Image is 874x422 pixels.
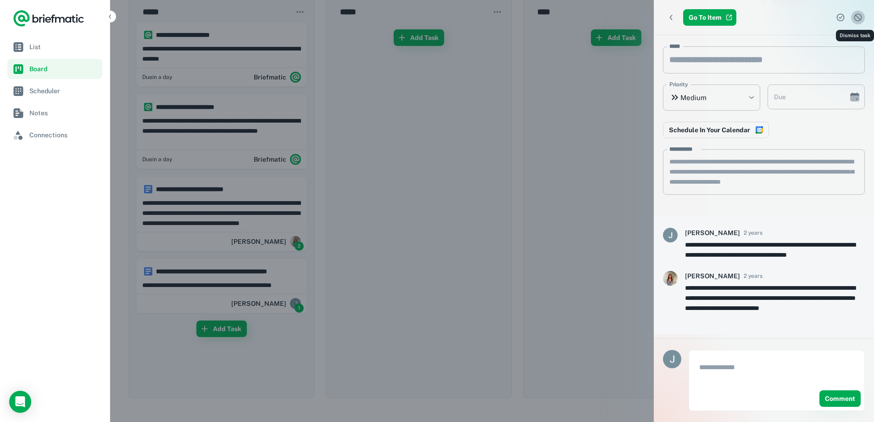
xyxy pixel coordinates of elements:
span: Scheduler [29,86,99,96]
div: scrollable content [654,35,874,338]
span: 2 years [744,272,763,280]
span: Notes [29,108,99,118]
a: Go To Item [683,9,736,26]
a: List [7,37,102,57]
span: List [29,42,99,52]
div: Medium [663,84,760,111]
button: Comment [819,390,861,407]
h6: [PERSON_NAME] [685,228,740,238]
a: Logo [13,9,84,28]
span: Connections [29,130,99,140]
img: ACg8ocI6FBnaZTZjz0umTVZPgzIK28L_grmCuBvUvhDpLKuAhuo1Bg=s50-c-k-no [663,228,678,242]
a: Board [7,59,102,79]
span: 2 years [744,229,763,237]
button: Choose date [846,88,864,106]
div: Dismiss task [836,30,874,41]
a: Scheduler [7,81,102,101]
span: Board [29,64,99,74]
button: Complete task [834,11,847,24]
a: Notes [7,103,102,123]
img: Jeevana Dulawin [663,350,681,368]
a: Connections [7,125,102,145]
button: Back [663,9,679,26]
button: Dismiss task [851,11,865,24]
h6: [PERSON_NAME] [685,271,740,281]
label: Priority [669,80,688,89]
img: ALV-UjWWg_Pw8Oy2UtcgSJzcwIkDyDhP1azD3mWhWOlc1nbWGkWVp7o0=s50-c-k-no [663,271,678,286]
button: Connect to Google Calendar to reserve time in your schedule to complete this work [663,122,769,138]
div: Load Chat [9,391,31,413]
